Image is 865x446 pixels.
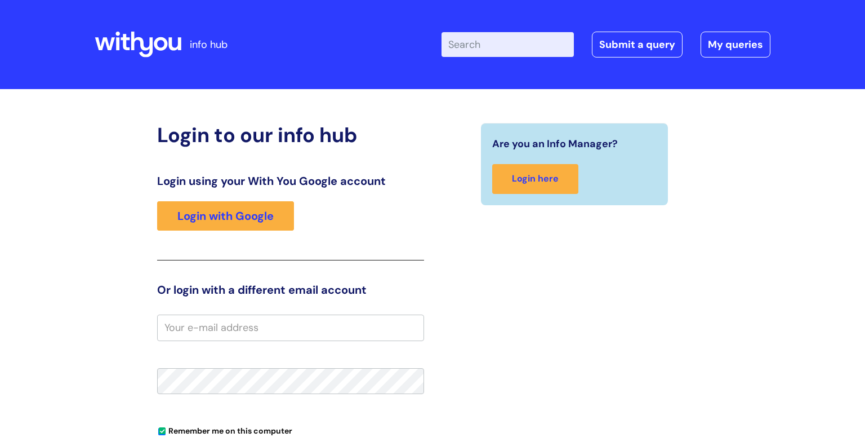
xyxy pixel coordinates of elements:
a: Login here [492,164,578,194]
h2: Login to our info hub [157,123,424,147]
a: Login with Google [157,201,294,231]
span: Are you an Info Manager? [492,135,618,153]
div: You can uncheck this option if you're logging in from a shared device [157,421,424,439]
a: Submit a query [592,32,683,58]
label: Remember me on this computer [157,423,292,436]
p: info hub [190,36,228,54]
h3: Login using your With You Google account [157,174,424,188]
a: My queries [701,32,770,58]
input: Your e-mail address [157,315,424,341]
input: Search [442,32,574,57]
input: Remember me on this computer [158,428,166,435]
h3: Or login with a different email account [157,283,424,297]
